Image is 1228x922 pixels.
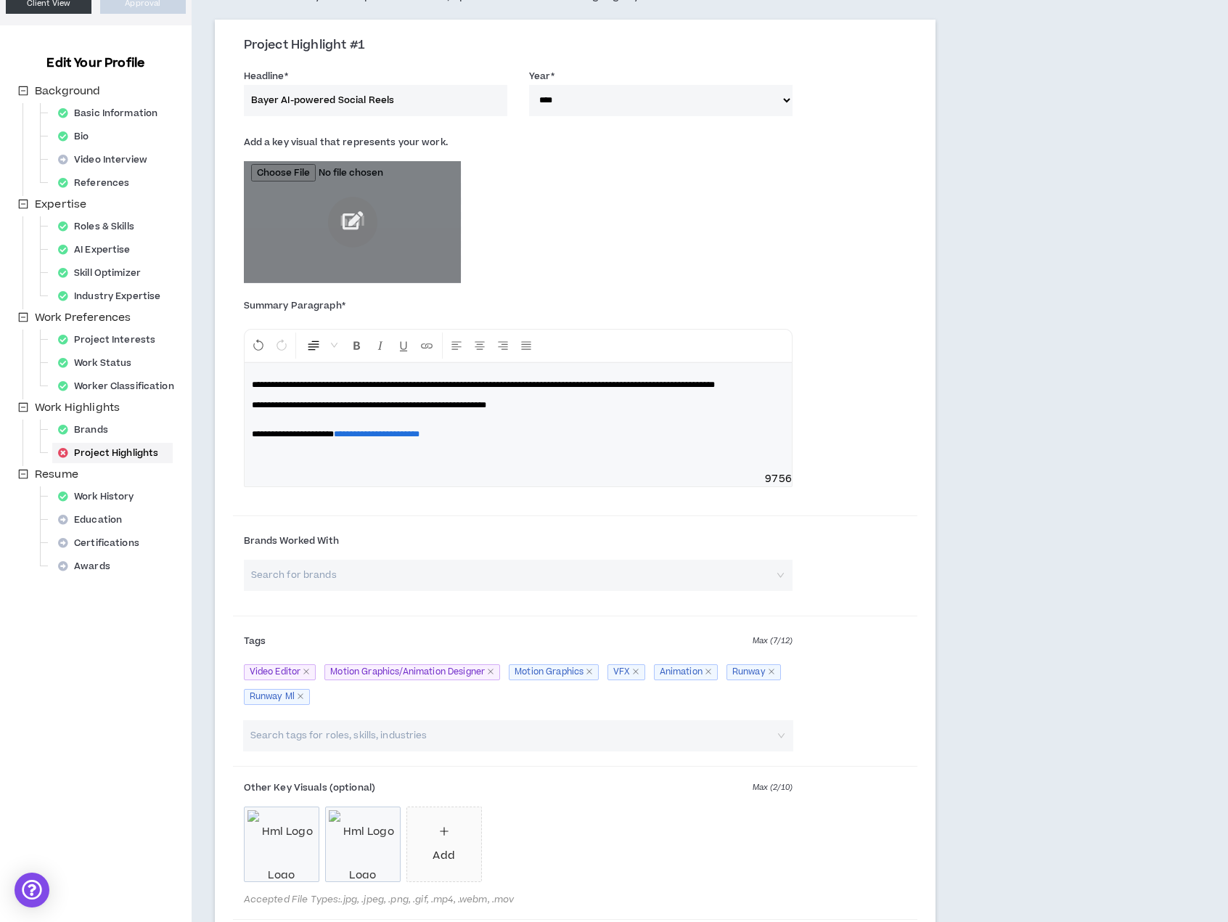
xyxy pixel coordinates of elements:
[15,873,49,907] div: Open Intercom Messenger
[32,309,134,327] span: Work Preferences
[35,83,100,99] span: Background
[247,333,269,359] button: Undo
[52,420,123,440] div: Brands
[18,199,28,209] span: minus-square
[35,467,78,482] span: Resume
[433,848,454,864] div: Add
[705,668,712,675] span: close
[439,826,449,836] span: plus
[41,54,150,72] h3: Edit Your Profile
[52,150,162,170] div: Video Interview
[529,65,555,88] label: Year
[244,635,266,648] span: Tags
[632,668,639,675] span: close
[52,173,144,193] div: References
[346,333,368,359] button: Format Bold
[244,534,339,547] span: Brands Worked With
[244,689,310,705] span: Runway Ml
[586,668,593,675] span: close
[244,294,345,317] label: Summary Paragraph
[32,83,103,100] span: Background
[515,333,537,359] button: Justify Align
[244,38,918,54] h3: Project Highlight #1
[469,333,491,359] button: Center Align
[607,664,644,680] span: VFX
[18,86,28,96] span: minus-square
[32,399,123,417] span: Work Highlights
[35,400,120,415] span: Work Highlights
[271,333,292,359] button: Redo
[446,333,467,359] button: Left Align
[32,466,81,484] span: Resume
[303,668,310,675] span: close
[52,126,104,147] div: Bio
[52,533,154,553] div: Certifications
[407,807,481,881] span: plusAdd
[416,333,438,359] button: Insert Link
[244,781,375,794] span: Other Key Visuals (optional)
[244,894,793,905] span: Accepted File Types: .jpg, .jpeg, .png, .gif, .mp4, .webm, .mov
[393,333,414,359] button: Format Underline
[52,443,173,463] div: Project Highlights
[32,196,89,213] span: Expertise
[52,376,189,396] div: Worker Classification
[35,197,86,212] span: Expertise
[52,263,155,283] div: Skill Optimizer
[52,556,125,576] div: Awards
[369,333,391,359] button: Format Italics
[52,103,172,123] div: Basic Information
[35,310,131,325] span: Work Preferences
[244,131,448,154] label: Add a key visual that represents your work.
[244,65,288,88] label: Headline
[52,286,175,306] div: Industry Expertise
[726,664,781,680] span: Runway
[297,693,304,700] span: close
[654,664,718,680] span: Animation
[768,668,775,675] span: close
[18,469,28,479] span: minus-square
[509,664,599,680] span: Motion Graphics
[765,472,792,486] span: 9756
[52,353,146,373] div: Work Status
[52,216,149,237] div: Roles & Skills
[52,510,136,530] div: Education
[52,330,170,350] div: Project Interests
[492,333,514,359] button: Right Align
[18,312,28,322] span: minus-square
[52,240,145,260] div: AI Expertise
[487,668,494,675] span: close
[753,635,793,648] span: Max ( 7 / 12 )
[244,664,316,680] span: Video Editor
[324,664,500,680] span: Motion Graphics/Animation Designer
[753,781,793,794] span: Max ( 2 / 10 )
[18,402,28,412] span: minus-square
[244,85,507,116] input: Case Study Headline
[52,486,149,507] div: Work History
